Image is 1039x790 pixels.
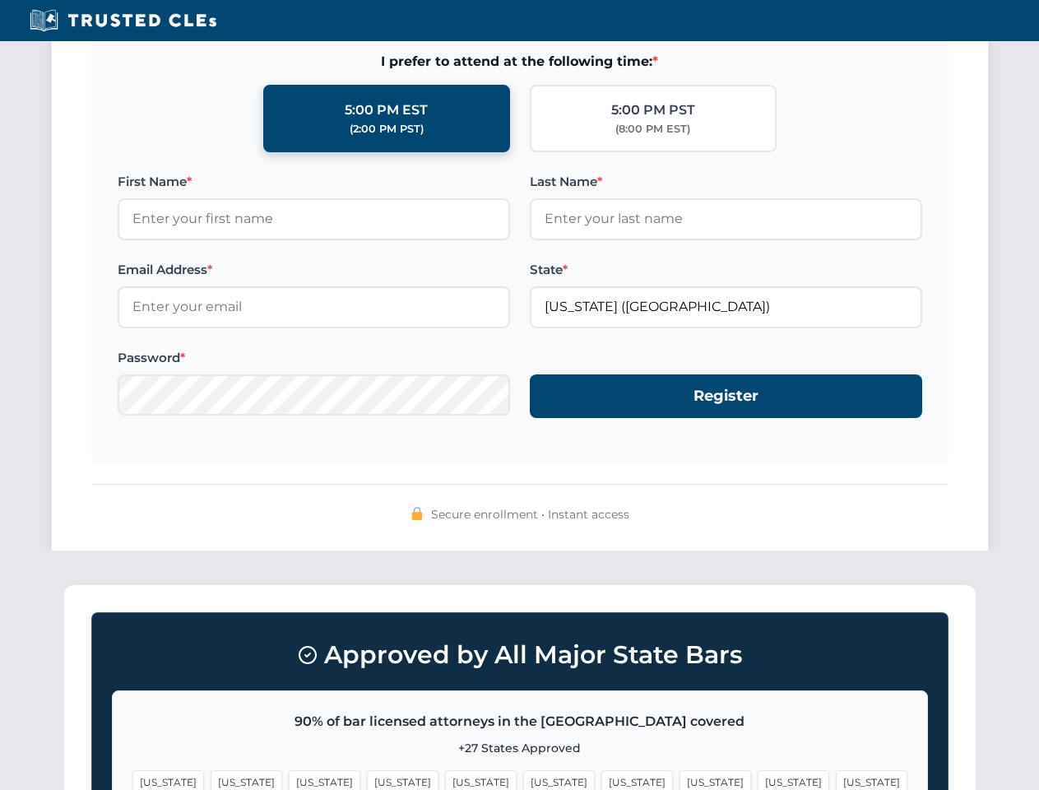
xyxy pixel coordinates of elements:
[25,8,221,33] img: Trusted CLEs
[615,121,690,137] div: (8:00 PM EST)
[345,100,428,121] div: 5:00 PM EST
[118,286,510,328] input: Enter your email
[118,51,922,72] span: I prefer to attend at the following time:
[118,172,510,192] label: First Name
[132,711,907,732] p: 90% of bar licensed attorneys in the [GEOGRAPHIC_DATA] covered
[530,198,922,239] input: Enter your last name
[611,100,695,121] div: 5:00 PM PST
[112,633,928,677] h3: Approved by All Major State Bars
[530,374,922,418] button: Register
[530,260,922,280] label: State
[410,507,424,520] img: 🔒
[132,739,907,757] p: +27 States Approved
[118,348,510,368] label: Password
[431,505,629,523] span: Secure enrollment • Instant access
[530,286,922,328] input: Florida (FL)
[350,121,424,137] div: (2:00 PM PST)
[118,260,510,280] label: Email Address
[118,198,510,239] input: Enter your first name
[530,172,922,192] label: Last Name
